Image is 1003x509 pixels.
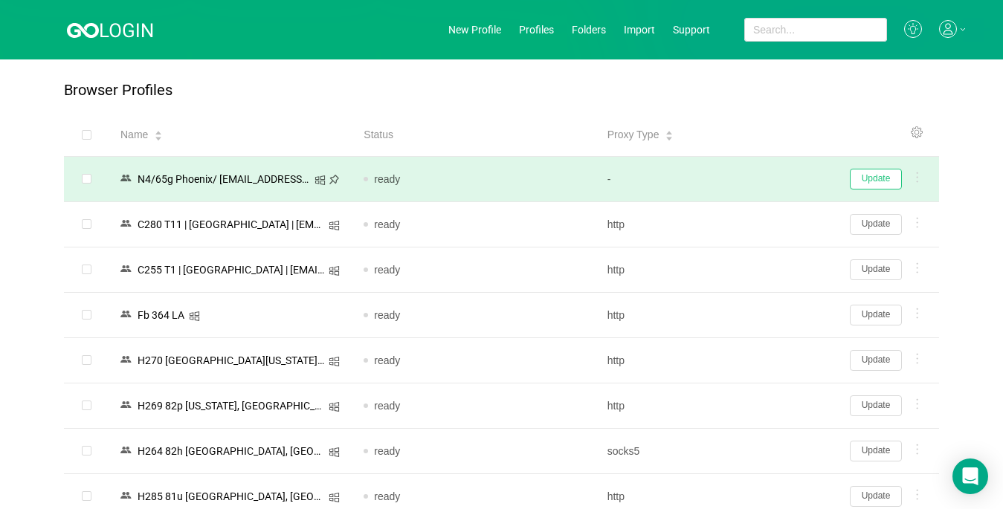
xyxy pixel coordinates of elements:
td: http [596,202,839,247]
div: Sort [154,129,163,139]
td: - [596,157,839,202]
span: ready [374,173,400,185]
i: icon: windows [189,311,200,322]
div: Н269 82p [US_STATE], [GEOGRAPHIC_DATA]/ [EMAIL_ADDRESS][DOMAIN_NAME] [133,396,329,415]
div: C280 T11 | [GEOGRAPHIC_DATA] | [EMAIL_ADDRESS][DOMAIN_NAME] [133,215,329,234]
i: icon: windows [329,265,340,276]
div: Fb 364 LA [133,305,189,325]
div: C255 T1 | [GEOGRAPHIC_DATA] | [EMAIL_ADDRESS][DOMAIN_NAME] [133,260,329,279]
i: icon: windows [329,220,340,231]
a: Support [673,24,710,36]
button: Update [850,169,902,189]
a: Folders [572,24,606,36]
span: Proxy Type [607,127,659,143]
button: Update [850,350,902,371]
i: icon: caret-up [665,129,674,134]
button: Update [850,486,902,507]
span: ready [374,264,400,276]
a: New Profile [448,24,501,36]
div: Н270 [GEOGRAPHIC_DATA][US_STATE]/ [EMAIL_ADDRESS][DOMAIN_NAME] [133,351,329,370]
span: ready [374,445,400,457]
button: Update [850,259,902,280]
div: Sort [665,129,674,139]
i: icon: windows [329,492,340,503]
td: http [596,293,839,338]
button: Update [850,441,902,461]
div: Open Intercom Messenger [952,458,988,494]
div: Н285 81u [GEOGRAPHIC_DATA], [GEOGRAPHIC_DATA]/ [EMAIL_ADDRESS][DOMAIN_NAME] [133,487,329,506]
button: Update [850,305,902,325]
i: icon: windows [315,175,326,186]
input: Search... [744,18,887,42]
td: http [596,383,839,429]
td: socks5 [596,429,839,474]
p: Browser Profiles [64,82,172,99]
i: icon: caret-down [665,134,674,139]
i: icon: pushpin [329,174,340,185]
i: icon: caret-down [155,134,163,139]
span: Status [364,127,393,143]
span: ready [374,354,400,366]
div: N4/65g Phoenix/ [EMAIL_ADDRESS][DOMAIN_NAME] [133,169,315,189]
span: Name [120,127,148,143]
div: Н264 82h [GEOGRAPHIC_DATA], [GEOGRAPHIC_DATA]/ [EMAIL_ADDRESS][DOMAIN_NAME] [133,441,329,461]
i: icon: windows [329,401,340,412]
span: ready [374,490,400,502]
span: ready [374,400,400,412]
i: icon: windows [329,447,340,458]
a: Import [624,24,655,36]
button: Update [850,395,902,416]
span: ready [374,309,400,321]
i: icon: windows [329,356,340,367]
a: Profiles [519,24,554,36]
td: http [596,247,839,293]
button: Update [850,214,902,235]
i: icon: caret-up [155,129,163,134]
span: ready [374,218,400,230]
td: http [596,338,839,383]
